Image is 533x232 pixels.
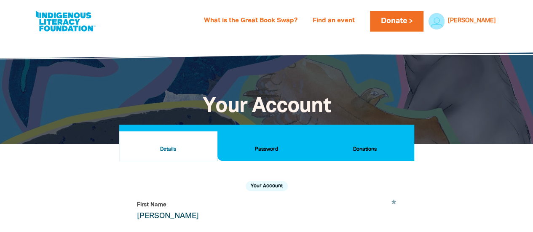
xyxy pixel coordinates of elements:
h2: Donations [322,145,407,154]
span: Your Account [202,97,330,116]
h2: Password [224,145,309,154]
a: Donate [370,11,423,32]
a: Find an event [308,14,360,28]
a: [PERSON_NAME] [448,18,496,24]
h2: Your Account [246,181,288,191]
button: Details [119,131,217,161]
button: Donations [316,131,414,161]
h2: Details [126,145,211,154]
a: What is the Great Book Swap? [199,14,303,28]
button: Password [217,131,316,161]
